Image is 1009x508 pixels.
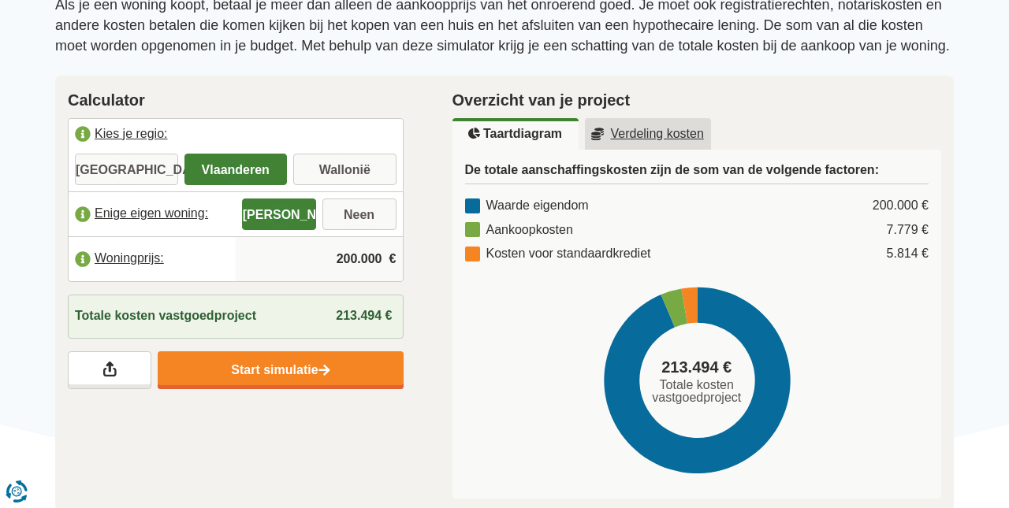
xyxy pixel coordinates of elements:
span: Totale kosten vastgoedproject [75,307,256,325]
a: Deel je resultaten [68,351,151,389]
div: 5.814 € [887,245,929,263]
label: Neen [322,198,397,230]
label: [PERSON_NAME] [242,198,316,230]
span: € [389,250,397,269]
div: Kosten voor standaardkrediet [465,245,651,263]
input: | [242,238,397,280]
u: Taartdiagram [468,128,562,140]
label: Enige eigen woning: [69,197,236,232]
div: Waarde eigendom [465,197,589,215]
a: Start simulatie [158,351,403,389]
img: Start simulatie [318,364,330,377]
label: Kies je regio: [69,119,403,154]
label: Vlaanderen [184,154,288,185]
span: 213.494 € [661,356,732,379]
label: [GEOGRAPHIC_DATA] [75,154,178,185]
div: Aankoopkosten [465,221,573,239]
h2: Calculator [68,88,404,112]
h3: De totale aanschaffingskosten zijn de som van de volgende factoren: [465,162,929,184]
div: 7.779 € [887,221,929,239]
label: Wallonië [293,154,397,185]
span: Totale kosten vastgoedproject [646,379,748,404]
h2: Overzicht van je project [452,88,942,112]
div: 200.000 € [873,197,929,215]
u: Verdeling kosten [591,128,705,140]
span: 213.494 € [336,309,392,322]
label: Woningprijs: [69,242,236,276]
